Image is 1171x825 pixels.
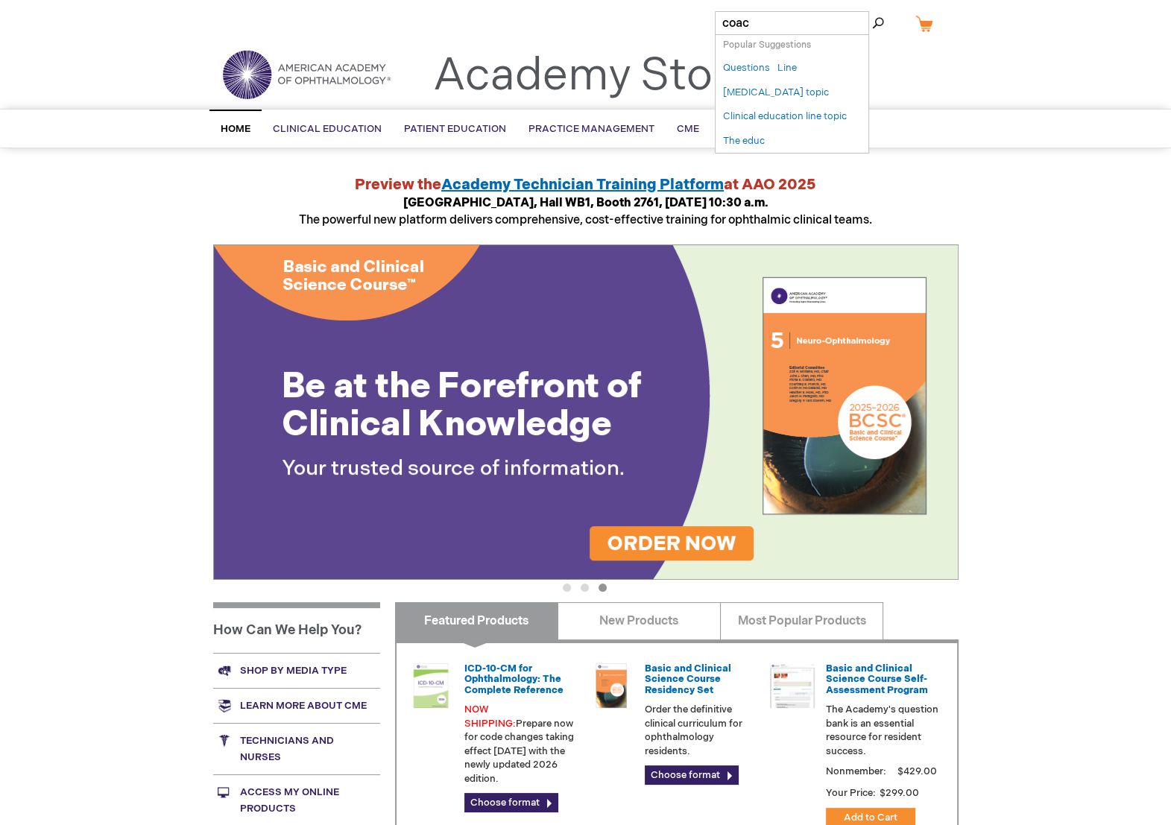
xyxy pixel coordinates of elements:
p: The Academy's question bank is an essential resource for resident success. [826,703,939,758]
button: 1 of 3 [563,584,571,592]
font: NOW SHIPPING: [464,704,516,730]
p: Prepare now for code changes taking effect [DATE] with the newly updated 2026 edition. [464,703,578,786]
a: Basic and Clinical Science Course Self-Assessment Program [826,663,928,696]
button: 2 of 3 [581,584,589,592]
strong: Your Price: [826,787,876,799]
a: Clinical education line topic [723,110,847,124]
span: The powerful new platform delivers comprehensive, cost-effective training for ophthalmic clinical... [299,196,872,227]
input: Name, # or keyword [715,11,869,35]
strong: Preview the at AAO 2025 [355,176,816,194]
a: Academy Store [433,49,754,103]
a: Choose format [464,793,558,812]
span: Popular Suggestions [723,39,811,51]
span: Search [835,7,891,37]
a: Featured Products [395,602,558,639]
a: ICD-10-CM for Ophthalmology: The Complete Reference [464,663,564,696]
a: Questions [723,61,770,75]
span: Add to Cart [844,812,897,824]
img: 02850963u_47.png [589,663,634,708]
span: Clinical Education [273,123,382,135]
a: Line [777,61,797,75]
span: CME [677,123,699,135]
img: bcscself_20.jpg [770,663,815,708]
a: Learn more about CME [213,688,380,723]
a: The educ [723,134,765,148]
a: Shop by media type [213,653,380,688]
span: Practice Management [528,123,654,135]
a: Technicians and nurses [213,723,380,774]
span: $429.00 [895,765,939,777]
a: New Products [558,602,721,639]
a: Academy Technician Training Platform [441,176,724,194]
img: 0120008u_42.png [408,663,453,708]
a: Choose format [645,765,739,785]
strong: Nonmember: [826,762,886,781]
a: Most Popular Products [720,602,883,639]
span: $299.00 [878,787,921,799]
a: [MEDICAL_DATA] topic [723,86,829,100]
button: 3 of 3 [599,584,607,592]
a: Basic and Clinical Science Course Residency Set [645,663,731,696]
span: Home [221,123,250,135]
span: Patient Education [404,123,506,135]
p: Order the definitive clinical curriculum for ophthalmology residents. [645,703,758,758]
strong: [GEOGRAPHIC_DATA], Hall WB1, Booth 2761, [DATE] 10:30 a.m. [403,196,768,210]
h1: How Can We Help You? [213,602,380,653]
